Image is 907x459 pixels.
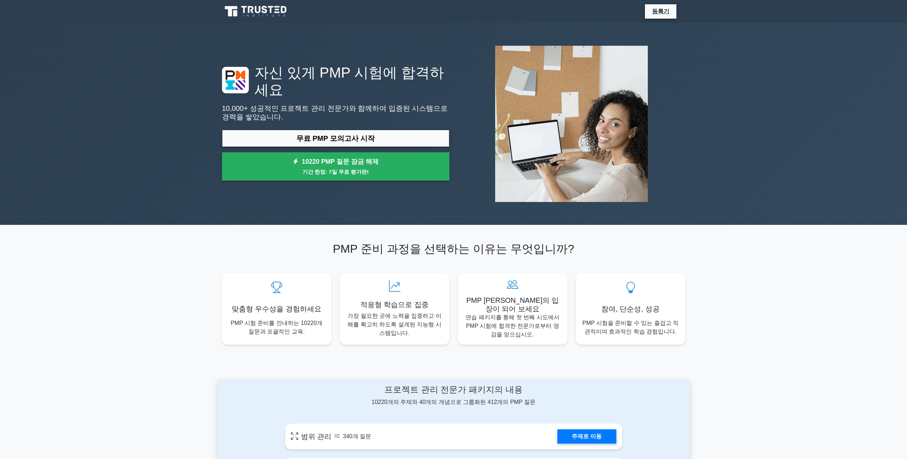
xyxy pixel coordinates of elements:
[648,7,674,16] a: 등록기
[222,64,449,98] h1: 자신 있게 PMP 시험에 합격하세요
[582,305,680,313] h5: 참여, 단순성, 성공
[222,242,685,256] h2: PMP 준비 과정을 선택하는 이유는 무엇입니까?
[346,300,444,309] h5: 적응형 학습으로 집중
[302,158,378,165] font: 10220 PMP 질문 잠금 해제
[231,168,440,176] small: 기간 한정: 7일 무료 평가판!
[228,305,326,313] h5: 맞춤형 우수성을 경험하세요
[582,319,680,336] p: PMP 시험을 준비할 수 있는 즐겁고 직관적이며 효과적인 학습 경험입니다.
[557,429,616,444] a: 주제로 이동
[222,104,449,121] p: 10,000+ 성공적인 프로젝트 관리 전문가와 함께하여 입증된 시스템으로 경력을 쌓았습니다.
[228,319,326,336] p: PMP 시험 준비를 안내하는 10220개 질문과 포괄적인 교육.
[222,152,449,181] a: 10220 PMP 질문 잠금 해제기간 한정: 7일 무료 평가판!
[285,385,622,395] h4: 프로젝트 관리 전문가 패키지의 내용
[346,312,444,337] p: 가장 필요한 곳에 노력을 집중하고 이해를 확고히 하도록 설계된 지능형 시스템입니다.
[222,130,449,147] a: 무료 PMP 모의고사 시작
[464,296,562,313] h5: PMP [PERSON_NAME]의 입장이 되어 보세요
[464,313,562,339] p: 연습 패키지를 통해 첫 번째 시도에서 PMP 시험에 합격한 전문가로부터 영감을 얻으십시오.
[371,399,535,405] font: 10220개의 주제와 40개의 개념으로 그룹화된 412개의 PMP 질문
